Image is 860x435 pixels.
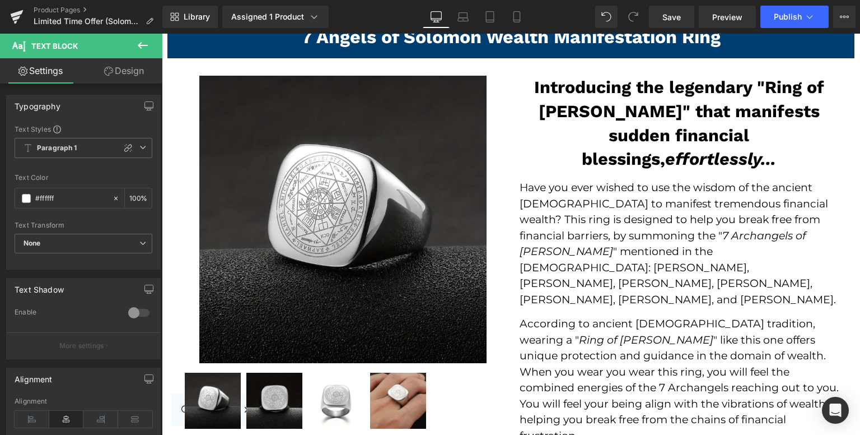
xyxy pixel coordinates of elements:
a: New Library [162,6,218,28]
a: Preview [699,6,756,28]
a: 7 Angels of Solomon Wealth Manifestation Ring [208,339,268,399]
div: Text Transform [15,221,152,229]
div: Open Intercom Messenger [822,397,849,424]
p: Have you ever wished to use the wisdom of the ancient [DEMOGRAPHIC_DATA] to manifest tremendous f... [358,146,677,274]
img: 7 Angels of Solomon Wealth Manifestation Ring [208,339,264,395]
img: 7 Angels of Solomon Wealth Manifestation Ring [146,339,202,395]
a: 7 Angels of Solomon Wealth Manifestation Ring [85,339,144,399]
b: None [24,239,41,247]
button: Publish [760,6,829,28]
a: Tablet [476,6,503,28]
span: Publish [774,12,802,21]
span: Preview [712,11,742,23]
a: 7 Angels of Solomon Wealth Manifestation Ring [23,339,82,399]
a: Desktop [423,6,450,28]
em: Ring of [PERSON_NAME] [417,300,551,313]
img: 7 Angels of Solomon Wealth Manifestation Ring [38,42,325,330]
strong: Introducing the legendary "Ring of [PERSON_NAME]" that manifests sudden financial blessings, [372,44,662,135]
span: Text Block [31,41,78,50]
a: Product Pages [34,6,162,15]
a: Design [83,58,165,84]
div: Text Styles [15,124,152,133]
iframe: To enrich screen reader interactions, please activate Accessibility in Grammarly extension settings [162,34,860,435]
button: Redo [622,6,644,28]
span: Save [662,11,681,23]
button: Undo [595,6,618,28]
span: Limited Time Offer (Solomon Wealth Ring) [34,17,141,26]
input: Color [35,192,107,205]
div: Alignment [15,397,152,405]
div: Enable [15,308,117,320]
img: 7 Angels of Solomon Wealth Manifestation Ring [85,339,141,395]
a: 7 Angels of Solomon Wealth Manifestation Ring [146,339,205,399]
span: Library [184,12,210,22]
em: effortlessly... [503,115,614,135]
div: Alignment [15,368,53,384]
button: More settings [7,332,160,359]
img: 7 Angels of Solomon Wealth Manifestation Ring [23,339,79,395]
em: 7 Archangels of [PERSON_NAME] [358,196,644,225]
p: More settings [59,341,104,351]
div: Text Color [15,174,152,182]
div: % [125,188,152,208]
button: More [833,6,856,28]
a: Mobile [503,6,530,28]
p: According to ancient [DEMOGRAPHIC_DATA] tradition, wearing a " " like this one offers unique prot... [358,283,677,410]
a: Laptop [450,6,476,28]
div: Typography [15,95,60,111]
b: Paragraph 1 [37,144,77,153]
div: Text Shadow [15,279,64,294]
div: Assigned 1 Product [231,11,320,22]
